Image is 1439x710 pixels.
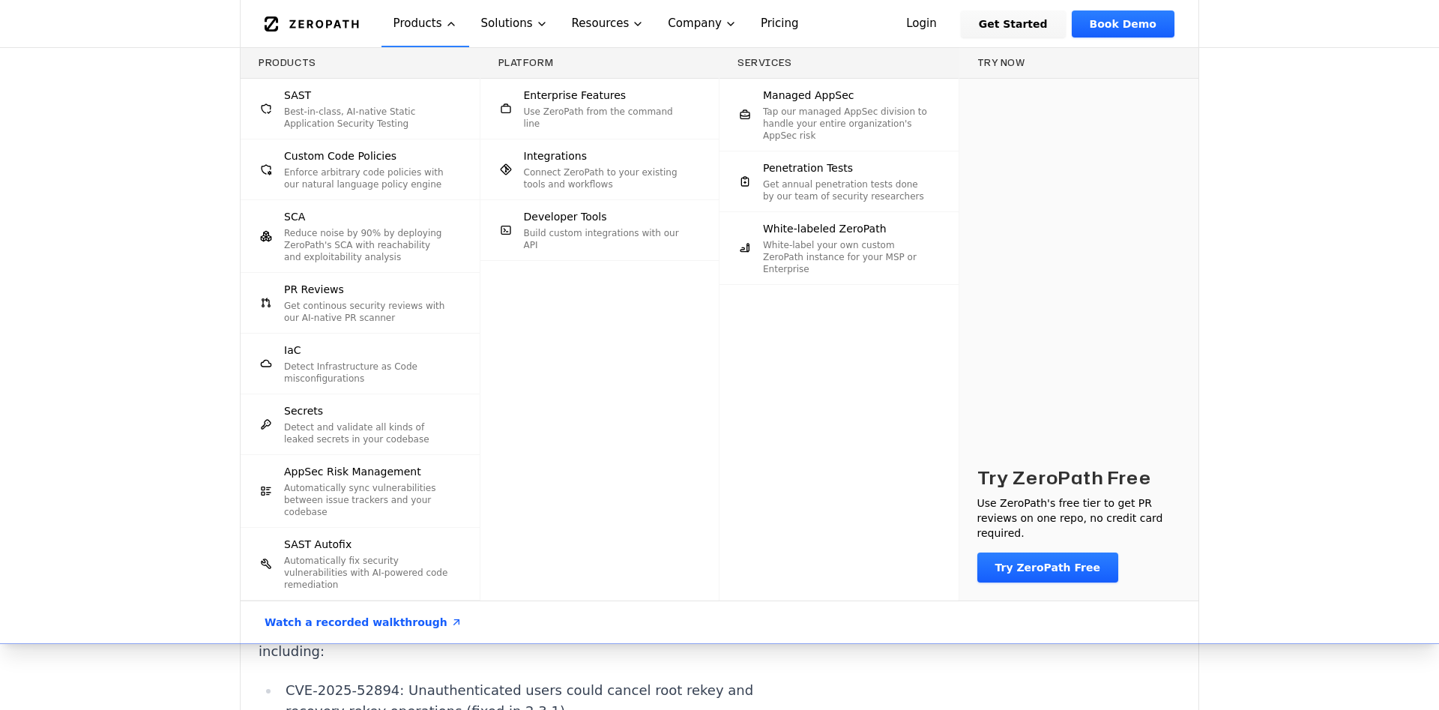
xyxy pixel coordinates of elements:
h3: Products [259,57,462,69]
p: Use ZeroPath from the command line [524,106,690,130]
a: IntegrationsConnect ZeroPath to your existing tools and workflows [480,139,719,199]
a: Penetration TestsGet annual penetration tests done by our team of security researchers [719,151,959,211]
a: PR ReviewsGet continous security reviews with our AI-native PR scanner [241,273,480,333]
span: SAST Autofix [284,537,352,552]
span: PR Reviews [284,282,344,297]
a: Enterprise FeaturesUse ZeroPath from the command line [480,79,719,139]
span: Custom Code Policies [284,148,396,163]
a: SCAReduce noise by 90% by deploying ZeroPath's SCA with reachability and exploitability analysis [241,200,480,272]
a: SAST AutofixAutomatically fix security vulnerabilities with AI-powered code remediation [241,528,480,600]
a: Developer ToolsBuild custom integrations with our API [480,200,719,260]
span: White-labeled ZeroPath [763,221,887,236]
p: White-label your own custom ZeroPath instance for your MSP or Enterprise [763,239,929,275]
p: Automatically fix security vulnerabilities with AI-powered code remediation [284,555,450,591]
a: Try ZeroPath Free [977,553,1119,583]
p: Detect Infrastructure as Code misconfigurations [284,361,450,385]
h3: Services [737,57,941,69]
a: SecretsDetect and validate all kinds of leaked secrets in your codebase [241,394,480,454]
span: Enterprise Features [524,88,627,103]
p: Get continous security reviews with our AI-native PR scanner [284,300,450,324]
span: SAST [284,88,311,103]
p: Detect and validate all kinds of leaked secrets in your codebase [284,421,450,445]
span: Secrets [284,403,323,418]
a: Login [888,10,955,37]
h3: Try now [977,57,1181,69]
span: Integrations [524,148,587,163]
a: Get Started [961,10,1066,37]
span: Developer Tools [524,209,607,224]
p: Connect ZeroPath to your existing tools and workflows [524,166,690,190]
a: AppSec Risk ManagementAutomatically sync vulnerabilities between issue trackers and your codebase [241,455,480,527]
p: Enforce arbitrary code policies with our natural language policy engine [284,166,450,190]
p: Use ZeroPath's free tier to get PR reviews on one repo, no credit card required. [977,496,1181,541]
span: AppSec Risk Management [284,464,421,479]
p: Best-in-class, AI-native Static Application Security Testing [284,106,450,130]
p: Reduce noise by 90% by deploying ZeroPath's SCA with reachability and exploitability analysis [284,227,450,263]
a: IaCDetect Infrastructure as Code misconfigurations [241,334,480,394]
p: Tap our managed AppSec division to handle your entire organization's AppSec risk [763,106,929,142]
a: Managed AppSecTap our managed AppSec division to handle your entire organization's AppSec risk [719,79,959,151]
p: Automatically sync vulnerabilities between issue trackers and your codebase [284,482,450,518]
span: Penetration Tests [763,160,853,175]
span: IaC [284,343,301,358]
span: Managed AppSec [763,88,854,103]
a: SASTBest-in-class, AI-native Static Application Security Testing [241,79,480,139]
p: Get annual penetration tests done by our team of security researchers [763,178,929,202]
a: Book Demo [1072,10,1174,37]
a: White-labeled ZeroPathWhite-label your own custom ZeroPath instance for your MSP or Enterprise [719,212,959,284]
h3: Platform [498,57,702,69]
h3: Try ZeroPath Free [977,466,1151,490]
a: Watch a recorded walkthrough [247,601,480,643]
span: SCA [284,209,305,224]
a: Custom Code PoliciesEnforce arbitrary code policies with our natural language policy engine [241,139,480,199]
p: Build custom integrations with our API [524,227,690,251]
